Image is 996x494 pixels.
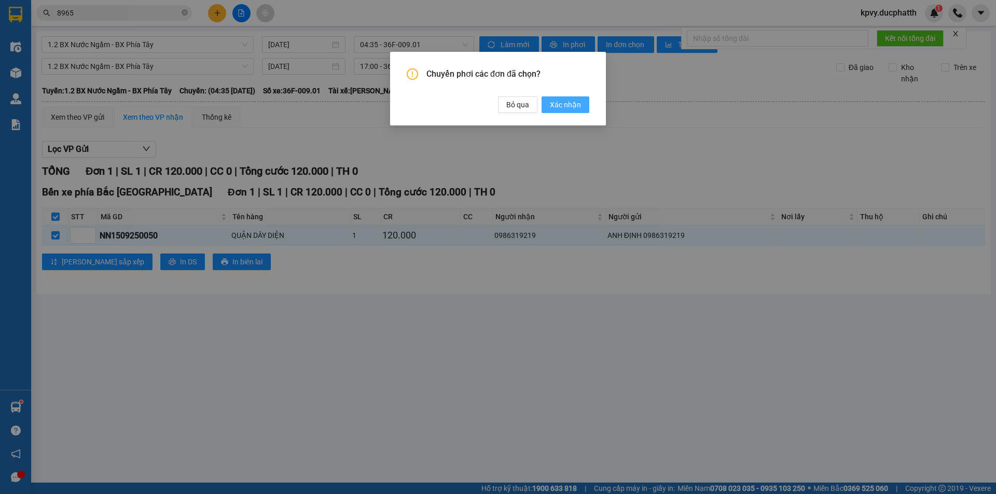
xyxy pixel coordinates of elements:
span: exclamation-circle [407,68,418,80]
button: Xác nhận [542,96,589,113]
button: Bỏ qua [498,96,537,113]
span: Xác nhận [550,99,581,110]
span: Bỏ qua [506,99,529,110]
span: Chuyển phơi các đơn đã chọn? [426,68,589,80]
